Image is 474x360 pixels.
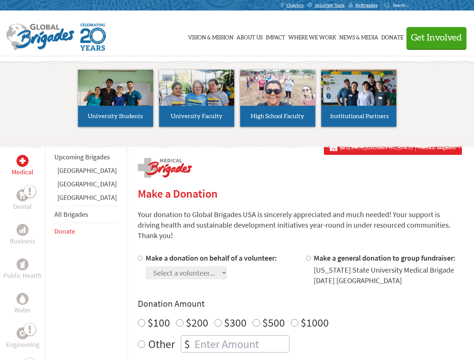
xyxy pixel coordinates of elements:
div: Engineering [17,327,29,339]
input: Enter Amount [193,336,289,352]
img: menu_brigades_submenu_4.jpg [321,70,396,120]
img: logo-medical.png [138,158,192,178]
a: [GEOGRAPHIC_DATA] [57,180,117,188]
div: Dental [17,189,29,201]
li: All Brigades [54,206,117,223]
a: MedicalMedical [12,155,33,177]
a: High School Faculty [240,70,315,127]
li: Upcoming Brigades [54,149,117,165]
p: Water [14,305,31,315]
a: About Us [236,18,263,55]
span: Chapters [286,2,304,8]
span: University Students [88,113,143,119]
div: [US_STATE] State University Medical Brigade [DATE] [GEOGRAPHIC_DATA] [314,265,462,286]
span: University Faculty [171,113,223,119]
div: Medical [17,155,29,167]
label: $300 [224,315,247,330]
a: [GEOGRAPHIC_DATA] [57,193,117,202]
li: Donate [54,223,117,240]
img: Medical [20,158,26,164]
button: Get Involved [406,27,466,48]
a: Donate [381,18,403,55]
li: Ghana [54,165,117,179]
img: Water [20,294,26,303]
a: Where We Work [288,18,336,55]
a: Institutional Partners [321,70,396,127]
a: University Students [78,70,153,127]
span: Volunteer Tools [315,2,345,8]
a: University Faculty [159,70,234,127]
a: Vision & Mission [188,18,233,55]
span: MyBrigades [355,2,378,8]
a: EngineeringEngineering [6,327,39,350]
a: Donate [54,227,75,235]
img: Dental [20,192,26,199]
span: Get Involved [411,33,462,42]
a: All Brigades [54,210,88,219]
li: Guatemala [54,179,117,192]
img: menu_brigades_submenu_2.jpg [159,70,234,120]
span: Institutional Partners [330,113,389,119]
div: Business [17,224,29,236]
span: High School Faculty [251,113,304,119]
a: [GEOGRAPHIC_DATA] [57,166,117,175]
label: Other [148,335,175,352]
a: Public HealthPublic Health [3,258,42,281]
p: Business [10,236,35,246]
li: Panama [54,192,117,206]
a: Impact [266,18,285,55]
img: Global Brigades Celebrating 20 Years [80,24,106,51]
img: Business [20,227,26,233]
p: Engineering [6,339,39,350]
p: Your donation to Global Brigades USA is sincerely appreciated and much needed! Your support is dr... [138,209,462,241]
a: BusinessBusiness [10,224,35,246]
h4: Donation Amount [138,298,462,310]
label: $100 [147,315,170,330]
p: Public Health [3,270,42,281]
label: $200 [186,315,208,330]
label: Make a general donation to group fundraiser: [314,253,456,262]
a: WaterWater [14,293,31,315]
label: $500 [262,315,285,330]
div: $ [181,336,193,352]
label: Make a donation on behalf of a volunteer: [146,253,277,262]
p: Dental [13,201,32,212]
img: Engineering [20,330,26,336]
a: News & Media [339,18,378,55]
div: Public Health [17,258,29,270]
div: Water [17,293,29,305]
p: Medical [12,167,33,177]
img: menu_brigades_submenu_3.jpg [240,70,315,106]
img: menu_brigades_submenu_1.jpg [78,70,153,120]
a: DentalDental [13,189,32,212]
label: $1000 [301,315,329,330]
img: Global Brigades Logo [6,24,74,51]
a: Upcoming Brigades [54,153,110,161]
img: Public Health [20,261,26,268]
input: Search... [393,2,414,8]
h2: Make a Donation [138,187,462,200]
